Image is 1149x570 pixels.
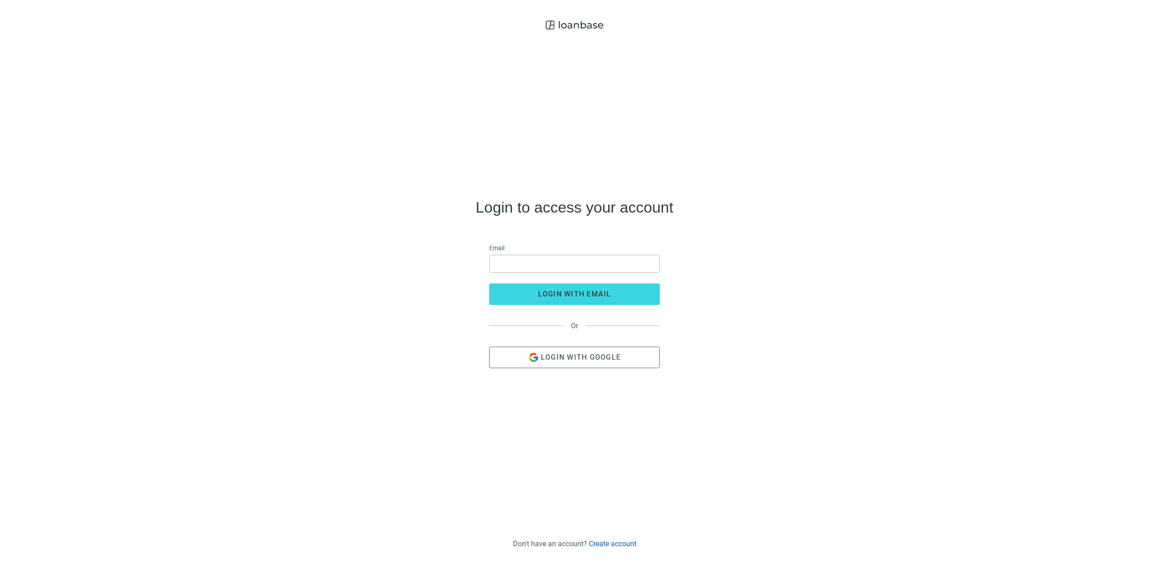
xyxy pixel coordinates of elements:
span: login with email [538,290,611,298]
span: Or [563,322,586,330]
span: Email [489,243,504,253]
button: Login with Google [489,347,660,368]
h4: Login to access your account [476,200,673,214]
a: Create account [589,540,636,548]
div: Don't have an account? [513,540,636,548]
span: Login with Google [541,353,621,361]
button: login with email [489,283,660,305]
